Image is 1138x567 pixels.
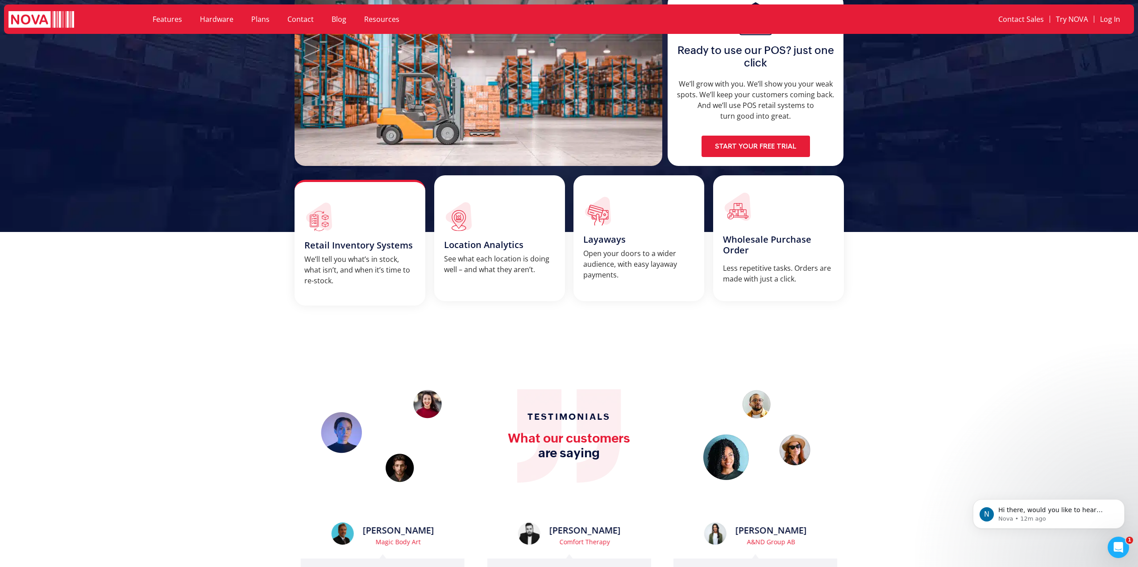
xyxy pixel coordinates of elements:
[723,263,834,284] p: Less repetitive tasks. Orders are made with just a click.
[363,523,434,537] span: [PERSON_NAME]
[549,523,620,537] span: [PERSON_NAME]
[702,136,810,157] a: Start Your Free Trial
[242,9,278,29] a: Plans
[704,522,726,545] img: Natalia Khirevich
[332,522,354,545] img: Jeff Gordon
[583,248,694,280] p: Open your doors to a wider audience, with easy layaway payments.
[518,522,540,545] img: Walid Ghalleb
[1050,9,1094,29] a: Try NOVA
[677,44,835,70] h2: Ready to use our POS? just one click
[735,537,806,546] span: A&ND Group AB
[480,431,659,461] h2: are saying
[363,537,434,546] span: Magic Body Art
[144,9,786,29] nav: Menu
[735,523,806,537] span: [PERSON_NAME]
[144,9,191,29] a: Features
[583,233,626,245] span: Layaways
[355,9,408,29] a: Resources
[993,9,1050,29] a: Contact Sales
[39,26,143,77] span: Hi there, would you like to hear more about our service? Please leave us your contact details and...
[278,9,323,29] a: Contact
[1094,9,1126,29] a: Log In
[480,411,659,422] h2: TESTIMONIALS
[715,143,797,150] span: Start Your Free Trial
[1108,537,1129,558] iframe: Intercom live chat
[549,537,620,546] span: Comfort Therapy
[444,239,523,251] span: Location Analytics
[444,253,555,275] p: See what each location is doing well – and what they aren’t.
[508,431,630,445] span: What our customers
[796,9,1126,29] nav: Menu
[39,34,154,42] p: Message from Nova, sent 12m ago
[304,254,415,286] p: We’ll tell you what’s in stock, what isn’t, and when it’s time to re-stock.
[959,480,1138,543] iframe: Intercom notifications message
[191,9,242,29] a: Hardware
[323,9,355,29] a: Blog
[723,233,811,256] span: Wholesale Purchase Order
[677,79,835,121] p: We’ll grow with you. We’ll show you your weak spots. We’ll keep your customers coming back. And w...
[1126,537,1133,544] span: 1
[8,11,74,29] img: logo white
[304,239,413,251] span: Retail Inventory Systems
